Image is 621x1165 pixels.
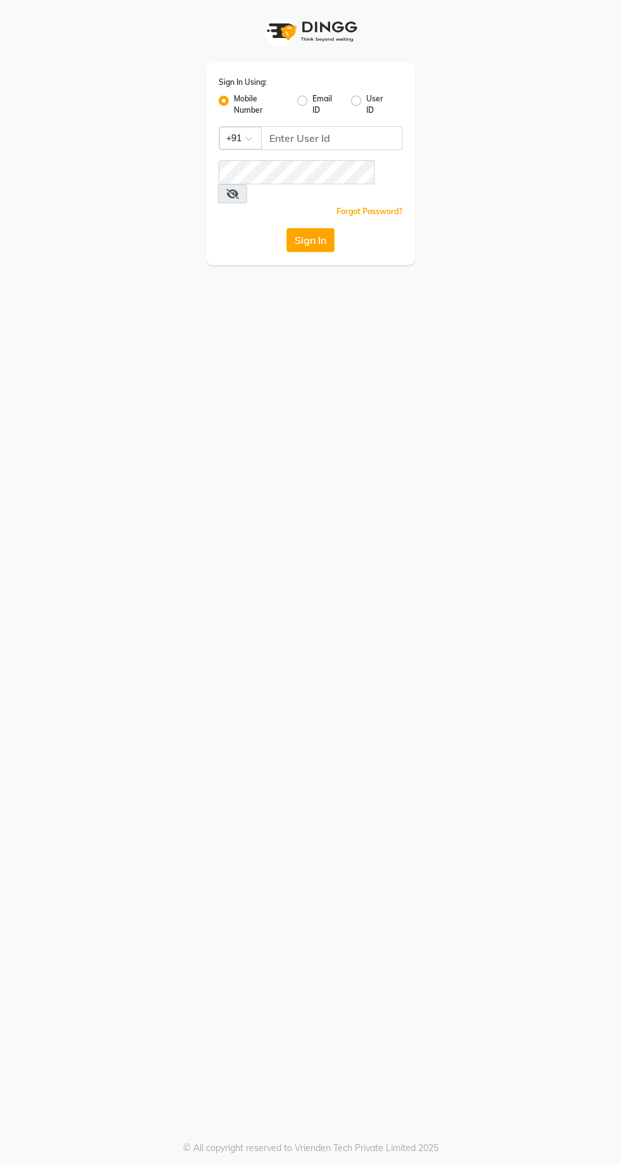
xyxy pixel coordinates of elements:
input: Username [261,126,402,150]
button: Sign In [286,228,335,252]
img: logo1.svg [260,13,361,50]
label: Sign In Using: [219,77,267,88]
label: Email ID [312,93,341,116]
label: User ID [366,93,392,116]
label: Mobile Number [234,93,287,116]
a: Forgot Password? [336,207,402,216]
input: Username [219,160,375,184]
